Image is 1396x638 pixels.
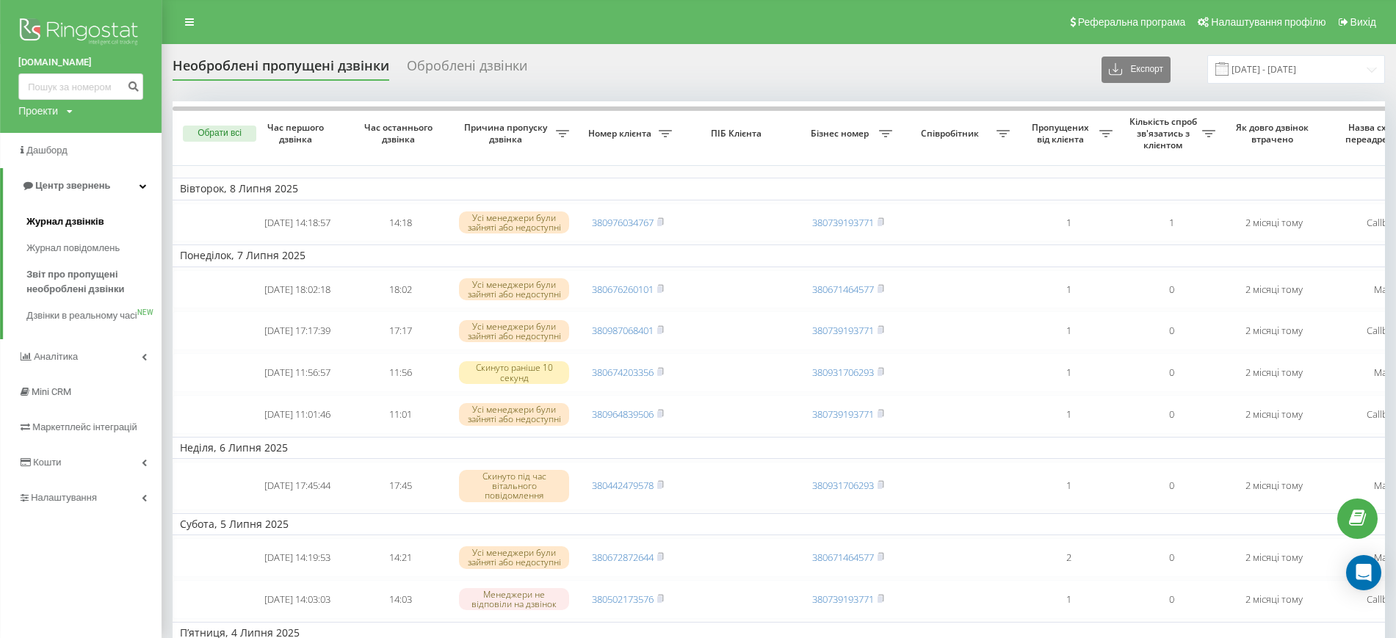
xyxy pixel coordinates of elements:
[812,407,874,421] a: 380739193771
[1234,122,1314,145] span: Як довго дзвінок втрачено
[26,214,104,229] span: Журнал дзвінків
[812,366,874,379] a: 380931706293
[459,122,556,145] span: Причина пропуску дзвінка
[349,538,452,577] td: 14:21
[407,58,527,81] div: Оброблені дзвінки
[26,267,154,297] span: Звіт про пропущені необроблені дзвінки
[459,470,569,502] div: Скинуто під час вітального повідомлення
[18,15,143,51] img: Ringostat logo
[3,168,162,203] a: Центр звернень
[1017,203,1120,242] td: 1
[592,366,654,379] a: 380674203356
[349,203,452,242] td: 14:18
[26,145,68,156] span: Дашборд
[459,403,569,425] div: Усі менеджери були зайняті або недоступні
[1017,538,1120,577] td: 2
[26,302,162,329] a: Дзвінки в реальному часіNEW
[1350,16,1376,28] span: Вихід
[692,128,784,139] span: ПІБ Клієнта
[1223,580,1326,619] td: 2 місяці тому
[349,395,452,434] td: 11:01
[592,407,654,421] a: 380964839506
[812,283,874,296] a: 380671464577
[459,361,569,383] div: Скинуто раніше 10 секунд
[26,209,162,235] a: Журнал дзвінків
[812,216,874,229] a: 380739193771
[246,353,349,392] td: [DATE] 11:56:57
[1127,116,1202,151] span: Кількість спроб зв'язатись з клієнтом
[1017,462,1120,510] td: 1
[592,216,654,229] a: 380976034767
[592,479,654,492] a: 380442479578
[31,492,97,503] span: Налаштування
[26,235,162,261] a: Журнал повідомлень
[812,592,874,606] a: 380739193771
[32,421,137,432] span: Маркетплейс інтеграцій
[183,126,256,142] button: Обрати всі
[1346,555,1381,590] div: Open Intercom Messenger
[907,128,997,139] span: Співробітник
[1120,580,1223,619] td: 0
[1017,395,1120,434] td: 1
[361,122,440,145] span: Час останнього дзвінка
[1120,203,1223,242] td: 1
[35,180,110,191] span: Центр звернень
[1223,203,1326,242] td: 2 місяці тому
[812,479,874,492] a: 380931706293
[592,592,654,606] a: 380502173576
[1120,311,1223,350] td: 0
[1078,16,1186,28] span: Реферальна програма
[246,203,349,242] td: [DATE] 14:18:57
[1120,395,1223,434] td: 0
[1017,580,1120,619] td: 1
[1223,395,1326,434] td: 2 місяці тому
[26,261,162,302] a: Звіт про пропущені необроблені дзвінки
[1017,353,1120,392] td: 1
[1017,311,1120,350] td: 1
[1024,122,1099,145] span: Пропущених від клієнта
[246,580,349,619] td: [DATE] 14:03:03
[459,211,569,233] div: Усі менеджери були зайняті або недоступні
[258,122,337,145] span: Час першого дзвінка
[18,55,143,70] a: [DOMAIN_NAME]
[459,588,569,610] div: Менеджери не відповіли на дзвінок
[1223,462,1326,510] td: 2 місяці тому
[246,395,349,434] td: [DATE] 11:01:46
[1120,538,1223,577] td: 0
[173,58,389,81] div: Необроблені пропущені дзвінки
[349,353,452,392] td: 11:56
[1223,538,1326,577] td: 2 місяці тому
[459,278,569,300] div: Усі менеджери були зайняті або недоступні
[1120,462,1223,510] td: 0
[1017,270,1120,309] td: 1
[1223,270,1326,309] td: 2 місяці тому
[349,580,452,619] td: 14:03
[812,551,874,564] a: 380671464577
[459,546,569,568] div: Усі менеджери були зайняті або недоступні
[1223,311,1326,350] td: 2 місяці тому
[246,538,349,577] td: [DATE] 14:19:53
[26,308,137,323] span: Дзвінки в реальному часі
[1102,57,1171,83] button: Експорт
[33,457,61,468] span: Кошти
[246,270,349,309] td: [DATE] 18:02:18
[246,311,349,350] td: [DATE] 17:17:39
[349,270,452,309] td: 18:02
[34,351,78,362] span: Аналiтика
[349,462,452,510] td: 17:45
[584,128,659,139] span: Номер клієнта
[459,320,569,342] div: Усі менеджери були зайняті або недоступні
[812,324,874,337] a: 380739193771
[592,283,654,296] a: 380676260101
[804,128,879,139] span: Бізнес номер
[1120,353,1223,392] td: 0
[246,462,349,510] td: [DATE] 17:45:44
[1120,270,1223,309] td: 0
[18,104,58,118] div: Проекти
[592,551,654,564] a: 380672872644
[32,386,71,397] span: Mini CRM
[18,73,143,100] input: Пошук за номером
[1211,16,1326,28] span: Налаштування профілю
[26,241,120,255] span: Журнал повідомлень
[592,324,654,337] a: 380987068401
